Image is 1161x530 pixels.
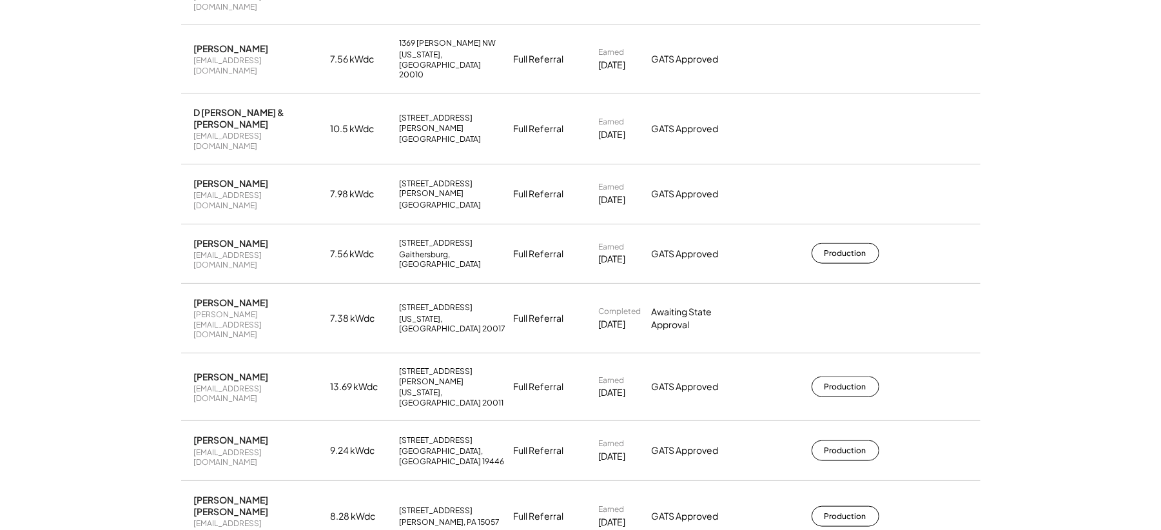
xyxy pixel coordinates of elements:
div: Full Referral [514,444,564,457]
div: GATS Approved [652,53,748,66]
div: GATS Approved [652,444,748,457]
div: GATS Approved [652,123,748,135]
div: 7.38 kWdc [331,312,392,325]
div: Keywords by Traffic [142,76,217,84]
div: [STREET_ADDRESS] [400,505,473,516]
button: Production [812,243,879,264]
div: Earned [599,438,625,449]
div: GATS Approved [652,188,748,201]
button: Production [812,377,879,397]
div: [EMAIL_ADDRESS][DOMAIN_NAME] [194,131,323,151]
div: Earned [599,504,625,515]
div: Full Referral [514,123,564,135]
div: Domain Overview [49,76,115,84]
div: 13.69 kWdc [331,380,392,393]
div: 7.56 kWdc [331,248,392,260]
div: Full Referral [514,53,564,66]
div: [STREET_ADDRESS] [400,238,473,248]
div: [PERSON_NAME][EMAIL_ADDRESS][DOMAIN_NAME] [194,309,323,340]
div: [PERSON_NAME], PA 15057 [400,517,500,527]
div: [DATE] [599,253,626,266]
div: Full Referral [514,510,564,523]
div: GATS Approved [652,248,748,260]
div: 1369 [PERSON_NAME] NW [400,38,496,48]
div: [DATE] [599,516,626,529]
div: [EMAIL_ADDRESS][DOMAIN_NAME] [194,190,323,210]
div: [EMAIL_ADDRESS][DOMAIN_NAME] [194,250,323,270]
div: Earned [599,47,625,57]
div: [STREET_ADDRESS] [400,302,473,313]
div: GATS Approved [652,380,748,393]
div: [EMAIL_ADDRESS][DOMAIN_NAME] [194,447,323,467]
img: tab_keywords_by_traffic_grey.svg [128,75,139,85]
img: tab_domain_overview_orange.svg [35,75,45,85]
div: [PERSON_NAME] [PERSON_NAME] [194,494,323,517]
button: Production [812,506,879,527]
div: [PERSON_NAME] [194,177,269,189]
div: [STREET_ADDRESS][PERSON_NAME] [400,366,506,386]
div: Full Referral [514,188,564,201]
div: [US_STATE], [GEOGRAPHIC_DATA] 20010 [400,50,506,80]
div: [PERSON_NAME] [194,434,269,446]
div: [GEOGRAPHIC_DATA] [400,200,482,210]
div: [DATE] [599,386,626,399]
div: Awaiting State Approval [652,306,748,331]
div: Earned [599,117,625,127]
div: Earned [599,375,625,386]
div: [EMAIL_ADDRESS][DOMAIN_NAME] [194,384,323,404]
div: Completed [599,306,641,317]
div: 7.98 kWdc [331,188,392,201]
div: [DATE] [599,128,626,141]
img: website_grey.svg [21,34,31,44]
div: Full Referral [514,380,564,393]
div: 7.56 kWdc [331,53,392,66]
div: [PERSON_NAME] [194,297,269,308]
div: [STREET_ADDRESS][PERSON_NAME] [400,113,506,133]
div: 8.28 kWdc [331,510,392,523]
div: [DATE] [599,59,626,72]
div: [STREET_ADDRESS] [400,435,473,446]
div: [US_STATE], [GEOGRAPHIC_DATA] 20011 [400,388,506,407]
div: D [PERSON_NAME] & [PERSON_NAME] [194,106,323,130]
div: Earned [599,242,625,252]
div: [STREET_ADDRESS][PERSON_NAME] [400,179,506,199]
div: [GEOGRAPHIC_DATA] [400,134,482,144]
div: [PERSON_NAME] [194,237,269,249]
img: logo_orange.svg [21,21,31,31]
div: Gaithersburg, [GEOGRAPHIC_DATA] [400,250,506,270]
div: [EMAIL_ADDRESS][DOMAIN_NAME] [194,55,323,75]
div: 10.5 kWdc [331,123,392,135]
div: [PERSON_NAME] [194,43,269,54]
div: [DATE] [599,318,626,331]
div: Domain: [DOMAIN_NAME] [34,34,142,44]
div: [GEOGRAPHIC_DATA], [GEOGRAPHIC_DATA] 19446 [400,446,506,466]
div: Full Referral [514,312,564,325]
button: Production [812,440,879,461]
div: [PERSON_NAME] [194,371,269,382]
div: Earned [599,182,625,192]
div: v 4.0.25 [36,21,63,31]
div: [DATE] [599,450,626,463]
div: [US_STATE], [GEOGRAPHIC_DATA] 20017 [400,314,506,334]
div: [DATE] [599,193,626,206]
div: Full Referral [514,248,564,260]
div: GATS Approved [652,510,748,523]
div: 9.24 kWdc [331,444,392,457]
